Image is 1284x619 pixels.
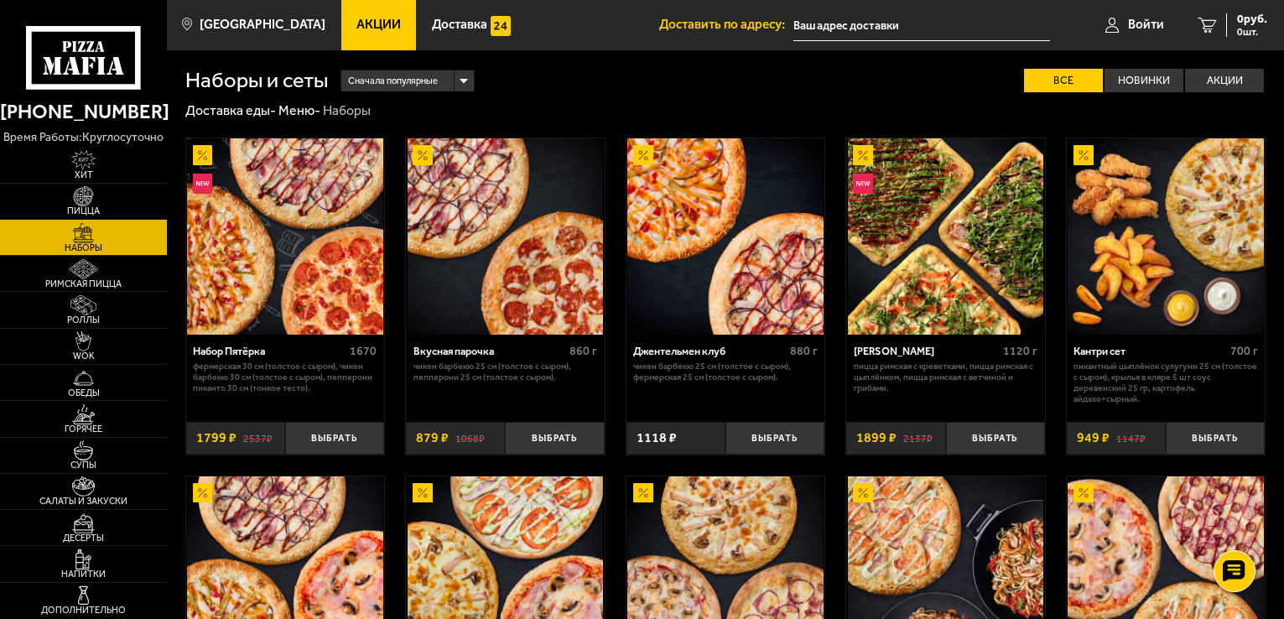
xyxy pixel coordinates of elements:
[1230,344,1258,358] span: 700 г
[1024,69,1103,93] label: Все
[659,18,793,31] span: Доставить по адресу:
[200,18,325,31] span: [GEOGRAPHIC_DATA]
[1237,27,1267,37] span: 0 шт.
[491,16,511,36] img: 15daf4d41897b9f0e9f617042186c801.svg
[903,431,933,445] s: 2137 ₽
[1237,13,1267,25] span: 0 руб.
[193,145,213,165] img: Акционный
[725,422,824,455] button: Выбрать
[185,70,328,91] h1: Наборы и сеты
[285,422,384,455] button: Выбрать
[848,138,1044,335] img: Мама Миа
[1073,483,1094,503] img: Акционный
[1073,345,1225,357] div: Кантри сет
[413,345,565,357] div: Вкусная парочка
[853,483,873,503] img: Акционный
[348,69,438,94] span: Сначала популярные
[633,345,785,357] div: Джентельмен клуб
[193,362,377,393] p: Фермерская 30 см (толстое с сыром), Чикен Барбекю 30 см (толстое с сыром), Пепперони Пиканто 30 с...
[408,138,604,335] img: Вкусная парочка
[196,431,237,445] span: 1799 ₽
[413,362,597,383] p: Чикен Барбекю 25 см (толстое с сыром), Пепперони 25 см (толстое с сыром).
[637,431,677,445] span: 1118 ₽
[1003,344,1037,358] span: 1120 г
[633,145,653,165] img: Акционный
[854,362,1037,393] p: Пицца Римская с креветками, Пицца Римская с цыплёнком, Пицца Римская с ветчиной и грибами.
[413,145,433,165] img: Акционный
[1128,18,1164,31] span: Войти
[185,102,276,118] a: Доставка еды-
[853,145,873,165] img: Акционный
[193,174,213,194] img: Новинка
[186,138,385,335] a: АкционныйНовинкаНабор Пятёрка
[1067,138,1266,335] a: АкционныйКантри сет
[626,138,825,335] a: АкционныйДжентельмен клуб
[633,483,653,503] img: Акционный
[853,174,873,194] img: Новинка
[633,362,817,383] p: Чикен Барбекю 25 см (толстое с сыром), Фермерская 25 см (толстое с сыром).
[406,138,605,335] a: АкционныйВкусная парочка
[846,138,1045,335] a: АкционныйНовинкаМама Миа
[1073,145,1094,165] img: Акционный
[569,344,597,358] span: 860 г
[278,102,320,118] a: Меню-
[1073,362,1257,404] p: Пикантный цыплёнок сулугуни 25 см (толстое с сыром), крылья в кляре 5 шт соус деревенский 25 гр, ...
[413,483,433,503] img: Акционный
[243,431,273,445] s: 2537 ₽
[505,422,604,455] button: Выбрать
[627,138,824,335] img: Джентельмен клуб
[323,102,371,120] div: Наборы
[1116,431,1146,445] s: 1147 ₽
[432,18,487,31] span: Доставка
[1166,422,1265,455] button: Выбрать
[793,10,1050,41] input: Ваш адрес доставки
[193,483,213,503] img: Акционный
[854,345,999,357] div: [PERSON_NAME]
[193,345,346,357] div: Набор Пятёрка
[946,422,1045,455] button: Выбрать
[416,431,449,445] span: 879 ₽
[350,344,377,358] span: 1670
[1068,138,1264,335] img: Кантри сет
[856,431,897,445] span: 1899 ₽
[1185,69,1264,93] label: Акции
[790,344,818,358] span: 880 г
[1077,431,1110,445] span: 949 ₽
[455,431,485,445] s: 1068 ₽
[187,138,383,335] img: Набор Пятёрка
[1105,69,1183,93] label: Новинки
[356,18,401,31] span: Акции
